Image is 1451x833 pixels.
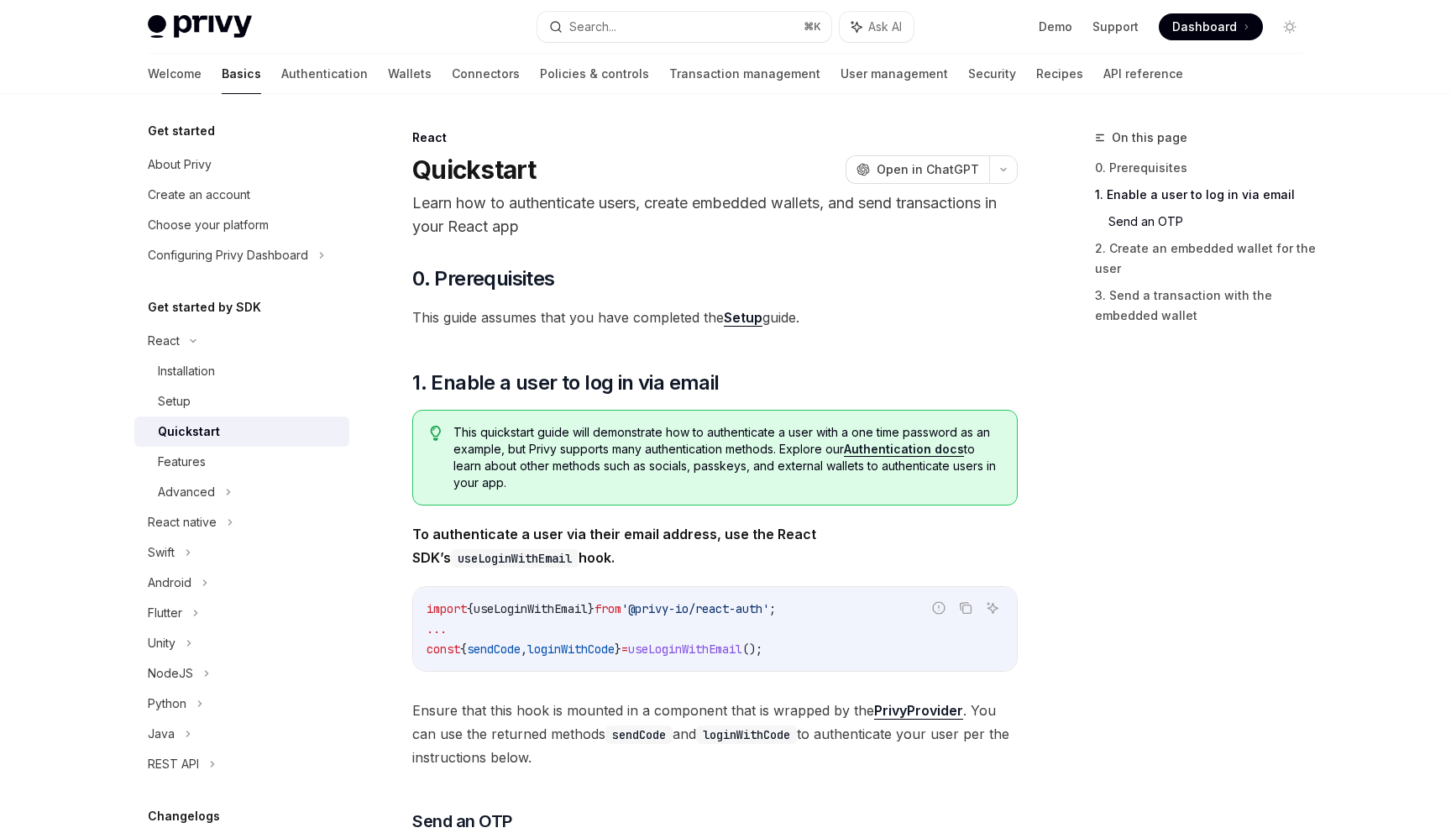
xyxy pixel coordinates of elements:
[412,265,554,292] span: 0. Prerequisites
[615,642,621,657] span: }
[148,297,261,317] h5: Get started by SDK
[724,309,762,327] a: Setup
[134,356,349,386] a: Installation
[148,185,250,205] div: Create an account
[841,54,948,94] a: User management
[148,724,175,744] div: Java
[1092,18,1139,35] a: Support
[148,245,308,265] div: Configuring Privy Dashboard
[1276,13,1303,40] button: Toggle dark mode
[1172,18,1237,35] span: Dashboard
[605,726,673,744] code: sendCode
[148,603,182,623] div: Flutter
[1036,54,1083,94] a: Recipes
[621,642,628,657] span: =
[451,549,579,568] code: useLoginWithEmail
[474,601,588,616] span: useLoginWithEmail
[158,482,215,502] div: Advanced
[412,155,537,185] h1: Quickstart
[452,54,520,94] a: Connectors
[537,12,831,42] button: Search...⌘K
[148,331,180,351] div: React
[158,361,215,381] div: Installation
[148,694,186,714] div: Python
[769,601,776,616] span: ;
[804,20,821,34] span: ⌘ K
[412,526,816,566] strong: To authenticate a user via their email address, use the React SDK’s hook.
[968,54,1016,94] a: Security
[222,54,261,94] a: Basics
[427,642,460,657] span: const
[840,12,914,42] button: Ask AI
[1095,235,1317,282] a: 2. Create an embedded wallet for the user
[427,621,447,637] span: ...
[569,17,616,37] div: Search...
[148,54,202,94] a: Welcome
[846,155,989,184] button: Open in ChatGPT
[467,642,521,657] span: sendCode
[453,424,1000,491] span: This quickstart guide will demonstrate how to authenticate a user with a one time password as an ...
[928,597,950,619] button: Report incorrect code
[1108,208,1317,235] a: Send an OTP
[412,699,1018,769] span: Ensure that this hook is mounted in a component that is wrapped by the . You can use the returned...
[148,573,191,593] div: Android
[148,542,175,563] div: Swift
[955,597,977,619] button: Copy the contents from the code block
[134,386,349,416] a: Setup
[158,422,220,442] div: Quickstart
[427,601,467,616] span: import
[1112,128,1187,148] span: On this page
[1103,54,1183,94] a: API reference
[621,601,769,616] span: '@privy-io/react-auth'
[388,54,432,94] a: Wallets
[158,452,206,472] div: Features
[134,447,349,477] a: Features
[844,442,964,457] a: Authentication docs
[742,642,762,657] span: ();
[982,597,1003,619] button: Ask AI
[158,391,191,411] div: Setup
[148,754,199,774] div: REST API
[134,180,349,210] a: Create an account
[134,210,349,240] a: Choose your platform
[521,642,527,657] span: ,
[874,702,963,720] a: PrivyProvider
[412,129,1018,146] div: React
[148,15,252,39] img: light logo
[148,215,269,235] div: Choose your platform
[412,306,1018,329] span: This guide assumes that you have completed the guide.
[134,149,349,180] a: About Privy
[412,191,1018,238] p: Learn how to authenticate users, create embedded wallets, and send transactions in your React app
[148,633,175,653] div: Unity
[281,54,368,94] a: Authentication
[148,121,215,141] h5: Get started
[696,726,797,744] code: loginWithCode
[628,642,742,657] span: useLoginWithEmail
[877,161,979,178] span: Open in ChatGPT
[669,54,820,94] a: Transaction management
[148,663,193,684] div: NodeJS
[460,642,467,657] span: {
[527,642,615,657] span: loginWithCode
[1095,181,1317,208] a: 1. Enable a user to log in via email
[412,369,719,396] span: 1. Enable a user to log in via email
[540,54,649,94] a: Policies & controls
[148,806,220,826] h5: Changelogs
[412,809,512,833] span: Send an OTP
[430,426,442,441] svg: Tip
[1039,18,1072,35] a: Demo
[1159,13,1263,40] a: Dashboard
[588,601,595,616] span: }
[148,512,217,532] div: React native
[1095,282,1317,329] a: 3. Send a transaction with the embedded wallet
[1095,155,1317,181] a: 0. Prerequisites
[134,416,349,447] a: Quickstart
[868,18,902,35] span: Ask AI
[467,601,474,616] span: {
[148,155,212,175] div: About Privy
[595,601,621,616] span: from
